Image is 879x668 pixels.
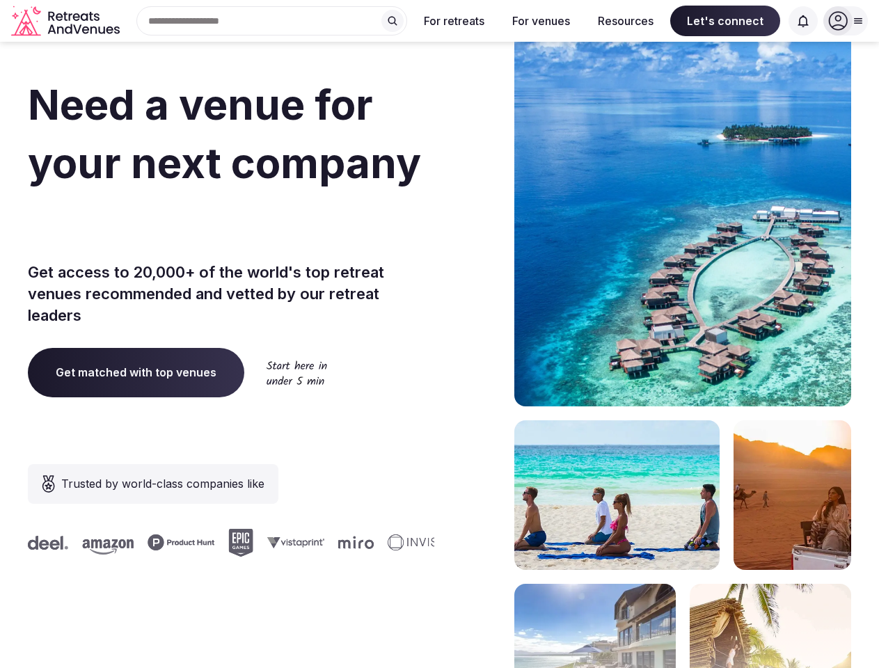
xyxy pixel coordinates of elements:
svg: Retreats and Venues company logo [11,6,122,37]
p: Get access to 20,000+ of the world's top retreat venues recommended and vetted by our retreat lea... [28,262,434,326]
svg: Deel company logo [26,536,67,550]
svg: Vistaprint company logo [266,536,323,548]
img: yoga on tropical beach [514,420,720,570]
svg: Miro company logo [337,536,372,549]
svg: Epic Games company logo [227,529,252,557]
span: Need a venue for your next company [28,79,421,188]
svg: Invisible company logo [386,534,463,551]
button: Resources [587,6,665,36]
img: woman sitting in back of truck with camels [734,420,851,570]
button: For retreats [413,6,496,36]
span: Trusted by world-class companies like [61,475,264,492]
button: For venues [501,6,581,36]
a: Get matched with top venues [28,348,244,397]
img: Start here in under 5 min [267,360,327,385]
span: Let's connect [670,6,780,36]
a: Visit the homepage [11,6,122,37]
